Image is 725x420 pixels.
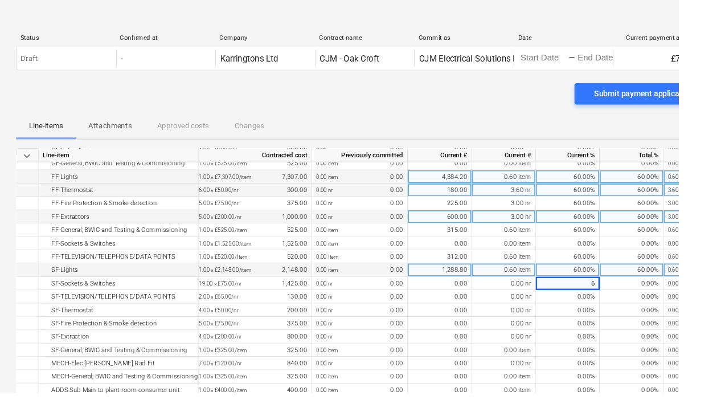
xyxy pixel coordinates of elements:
div: 0.00% [572,168,641,182]
div: 60.00% [641,282,709,296]
small: 5.00 × £200.00 / nr [212,229,258,235]
small: 1.00 × £325.00 / item [212,371,264,377]
div: 325.00 [212,395,328,410]
div: SF-Thermostat [46,324,207,339]
div: 0.00% [572,324,641,339]
div: Current % [572,159,641,173]
div: 0.00 [338,168,431,182]
div: 600.00 [436,225,504,239]
div: 525.00 [212,239,328,253]
div: 525.00 [212,168,328,182]
div: 0.00% [572,310,641,324]
div: GF-General; BWIC and Testing & Commisioning [46,168,207,182]
div: Date [554,36,651,44]
div: 60.00% [641,196,709,210]
div: 0.00 [338,395,431,410]
div: 0.00 item [504,395,572,410]
div: 0.00 [436,296,504,310]
div: 0.00 item [504,367,572,381]
div: Contract name [341,36,439,44]
div: 300.00 [212,196,328,210]
div: Previously committed [333,159,436,173]
div: 0.00 [338,324,431,339]
div: 520.00 [212,267,328,282]
div: 0.00 [338,253,431,267]
p: Attachments [95,129,141,141]
div: CJM - Oak Croft [342,57,405,68]
div: 0.60 item [504,282,572,296]
div: 0.60 Item [504,267,572,282]
div: 375.00 [212,210,328,225]
div: 60.00% [641,225,709,239]
small: 7.00 × £120.00 / nr [212,385,258,392]
div: 0.00 [436,367,504,381]
div: Company [235,36,332,44]
small: 1.00 × £7,307.00 / item [212,186,268,192]
small: 1.00 × £2,148.00 / item [212,286,268,292]
div: 0.00% [572,395,641,410]
small: 0.00 item [338,243,361,249]
div: 0.00 [436,324,504,339]
div: 0.00 [338,310,431,324]
small: 0.00 nr [338,385,355,392]
div: Current £ [436,159,504,173]
small: 0.00 nr [338,314,355,320]
div: 0.00 [436,395,504,410]
div: 0.00% [572,367,641,381]
small: 1.00 × £525.00 / item [212,243,264,249]
small: 0.00 Item [338,271,362,278]
div: 0.00% [641,367,709,381]
div: 0.00 nr [504,324,572,339]
div: Total % [641,159,709,173]
div: 0.00 [436,339,504,353]
div: 0.00 [338,196,431,210]
div: 3.60 nr [504,196,572,210]
div: FF-Fire Protection & Smoke detection [46,210,207,225]
small: 1.00 × £525.00 / item [212,172,264,178]
div: 60.00% [572,225,641,239]
small: 0.00 item [338,286,361,292]
div: 0.00 [338,239,431,253]
small: 5.00 × £75.00 / nr [212,342,255,349]
div: 0.00 nr [504,296,572,310]
div: 60.00% [641,182,709,196]
div: 0.00% [641,253,709,267]
span: keyboard_arrow_down [22,160,36,173]
div: 0.60 item [504,239,572,253]
div: 3.00 nr [504,210,572,225]
div: 0.00 nr [504,353,572,367]
div: 0.00% [641,324,709,339]
small: 0.00 item [338,414,361,420]
div: SF-General; BWIC and Testing & Commissioning [46,367,207,381]
div: 1,288.80 [436,282,504,296]
div: 312.00 [436,267,504,282]
small: 19.00 × £75.00 / nr [212,300,258,306]
div: 0.00 [436,253,504,267]
div: 0.00 [338,367,431,381]
div: SF-Extraction [46,353,207,367]
div: 0.00 nr [504,339,572,353]
div: 0.00% [641,381,709,395]
div: SF-Lights [46,282,207,296]
p: Draft [22,56,40,68]
div: 7,307.00 [212,182,328,196]
div: 3.00 nr [504,225,572,239]
div: 60.00% [641,210,709,225]
small: 5.00 × £75.00 / nr [212,214,255,221]
div: Current # [504,159,572,173]
div: SF-TELEVISION/TELEPHONE/DATA POINTS [46,310,207,324]
div: 0.00 [338,267,431,282]
p: Line-items [31,129,67,141]
div: Status [22,36,119,44]
div: 0.00 [436,381,504,395]
div: 840.00 [212,381,328,395]
small: 0.00 nr [338,342,355,349]
div: 60.00% [641,267,709,282]
div: 0.00 [436,310,504,324]
div: SF-Fire Protection & Smoke detection [46,339,207,353]
div: 0.00 [436,353,504,367]
div: Karringtons Ltd [235,57,297,68]
div: MECH-Elec [PERSON_NAME] Rad Fit [46,381,207,395]
div: 0.00% [641,296,709,310]
small: 4.00 × £200.00 / nr [212,357,258,363]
